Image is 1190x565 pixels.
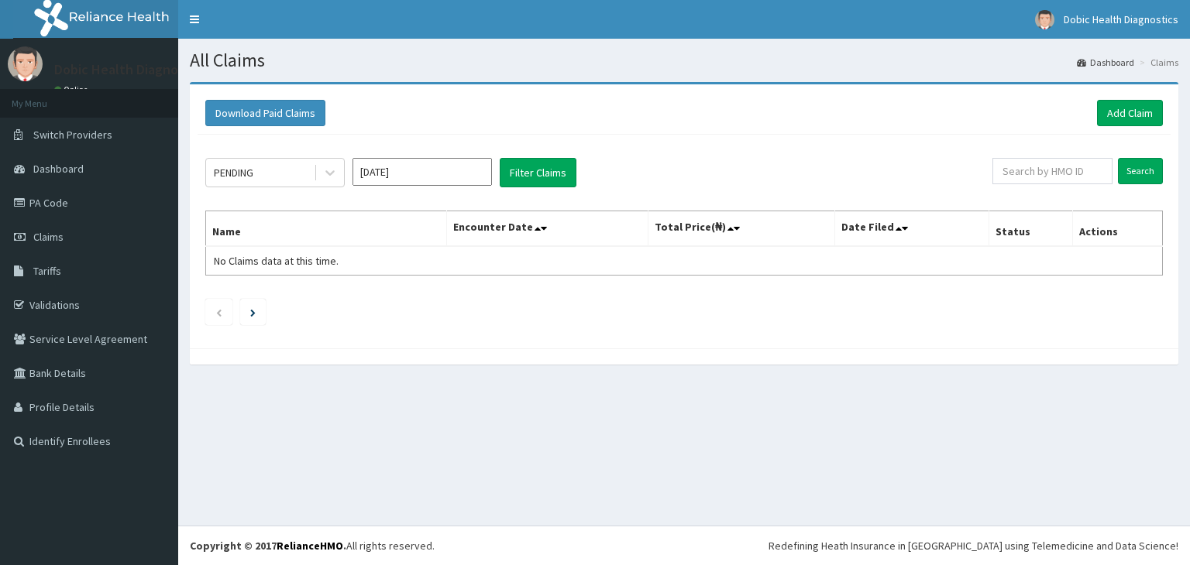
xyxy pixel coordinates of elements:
th: Status [989,211,1072,247]
a: Online [54,84,91,95]
a: RelianceHMO [277,539,343,553]
div: PENDING [214,165,253,180]
span: Dashboard [33,162,84,176]
th: Actions [1072,211,1162,247]
a: Previous page [215,305,222,319]
th: Total Price(₦) [648,211,835,247]
span: Claims [33,230,64,244]
th: Encounter Date [447,211,648,247]
th: Date Filed [835,211,989,247]
img: User Image [1035,10,1054,29]
button: Download Paid Claims [205,100,325,126]
h1: All Claims [190,50,1178,70]
span: Switch Providers [33,128,112,142]
span: Dobic Health Diagnostics [1064,12,1178,26]
span: No Claims data at this time. [214,254,339,268]
img: User Image [8,46,43,81]
th: Name [206,211,447,247]
strong: Copyright © 2017 . [190,539,346,553]
a: Add Claim [1097,100,1163,126]
a: Next page [250,305,256,319]
div: Redefining Heath Insurance in [GEOGRAPHIC_DATA] using Telemedicine and Data Science! [769,538,1178,553]
a: Dashboard [1077,56,1134,69]
button: Filter Claims [500,158,576,187]
input: Search [1118,158,1163,184]
input: Search by HMO ID [992,158,1113,184]
input: Select Month and Year [353,158,492,186]
span: Tariffs [33,264,61,278]
footer: All rights reserved. [178,526,1190,565]
li: Claims [1136,56,1178,69]
p: Dobic Health Diagnostics [54,63,207,77]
